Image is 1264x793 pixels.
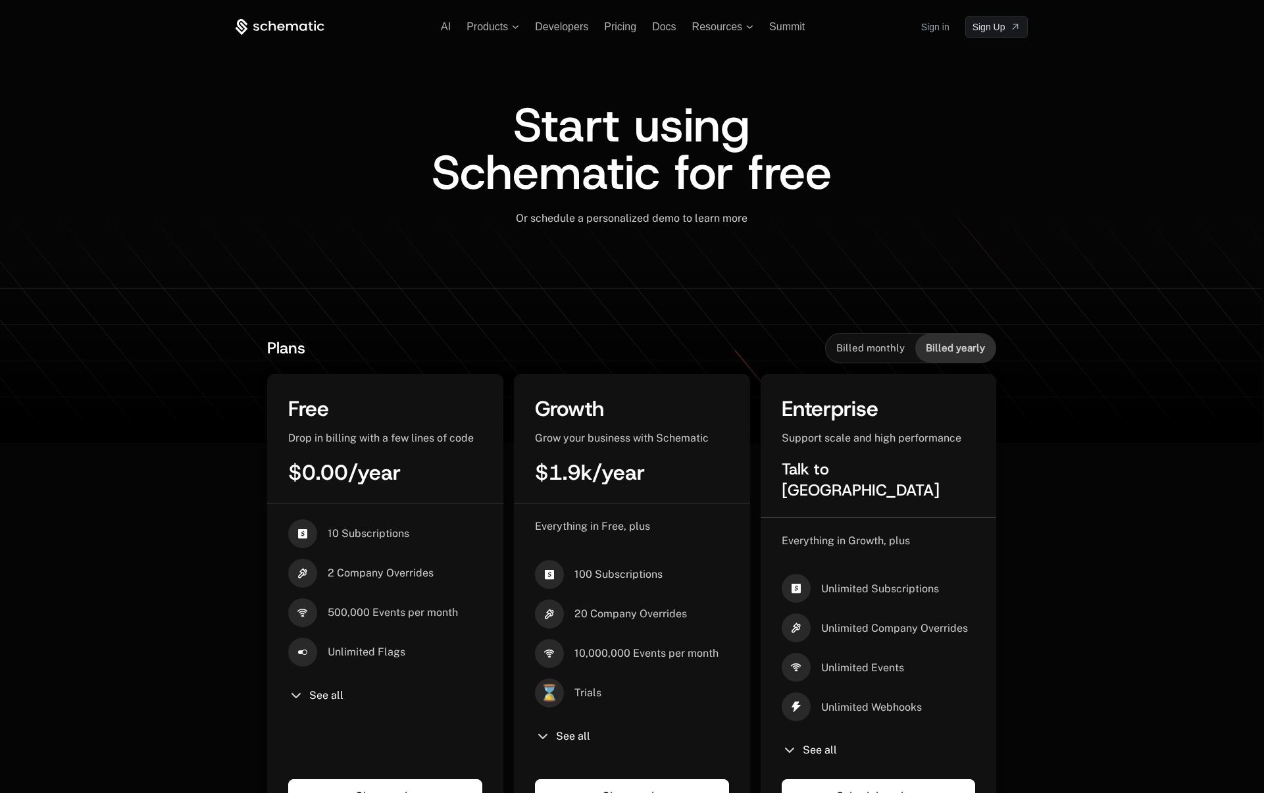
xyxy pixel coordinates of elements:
i: thunder [782,692,811,721]
a: Sign in [921,16,949,38]
i: hammer [782,613,811,642]
span: / year [348,459,401,486]
span: Enterprise [782,395,878,422]
i: hammer [288,559,317,588]
i: hammer [535,600,564,628]
span: Or schedule a personalized demo to learn more [516,212,747,224]
span: Growth [535,395,604,422]
a: Pricing [604,21,636,32]
i: signal [782,653,811,682]
i: cashapp [782,574,811,603]
span: Free [288,395,329,422]
span: Resources [692,21,742,33]
span: Unlimited Webhooks [821,700,922,715]
span: Unlimited Subscriptions [821,582,939,596]
a: [object Object] [965,16,1028,38]
span: Talk to [GEOGRAPHIC_DATA] [782,459,940,501]
span: ⌛ [535,678,564,707]
span: Trials [574,686,601,700]
span: Unlimited Company Overrides [821,621,968,636]
span: Start using Schematic for free [432,93,832,204]
i: cashapp [288,519,317,548]
a: Summit [769,21,805,32]
span: Grow your business with Schematic [535,432,709,444]
i: chevron-down [535,729,551,744]
span: $1.9k [535,459,592,486]
a: Developers [535,21,588,32]
span: See all [803,745,837,755]
i: chevron-down [782,742,797,758]
i: cashapp [535,560,564,589]
span: Products [467,21,508,33]
i: chevron-down [288,688,304,703]
span: See all [556,731,590,742]
span: Billed monthly [836,342,905,355]
span: See all [309,690,343,701]
span: Unlimited Flags [328,645,405,659]
span: 500,000 Events per month [328,605,458,620]
span: Everything in Growth, plus [782,534,910,547]
span: 10 Subscriptions [328,526,409,541]
span: Unlimited Events [821,661,904,675]
span: / year [592,459,645,486]
span: Everything in Free, plus [535,520,650,532]
a: AI [441,21,451,32]
span: 2 Company Overrides [328,566,434,580]
span: 10,000,000 Events per month [574,646,719,661]
i: signal [288,598,317,627]
i: boolean-on [288,638,317,667]
span: Support scale and high performance [782,432,961,444]
span: $0.00 [288,459,348,486]
span: 100 Subscriptions [574,567,663,582]
i: signal [535,639,564,668]
span: Billed yearly [926,342,985,355]
span: Plans [267,338,305,359]
a: Docs [652,21,676,32]
span: 20 Company Overrides [574,607,687,621]
span: Drop in billing with a few lines of code [288,432,474,444]
span: Sign Up [973,20,1005,34]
